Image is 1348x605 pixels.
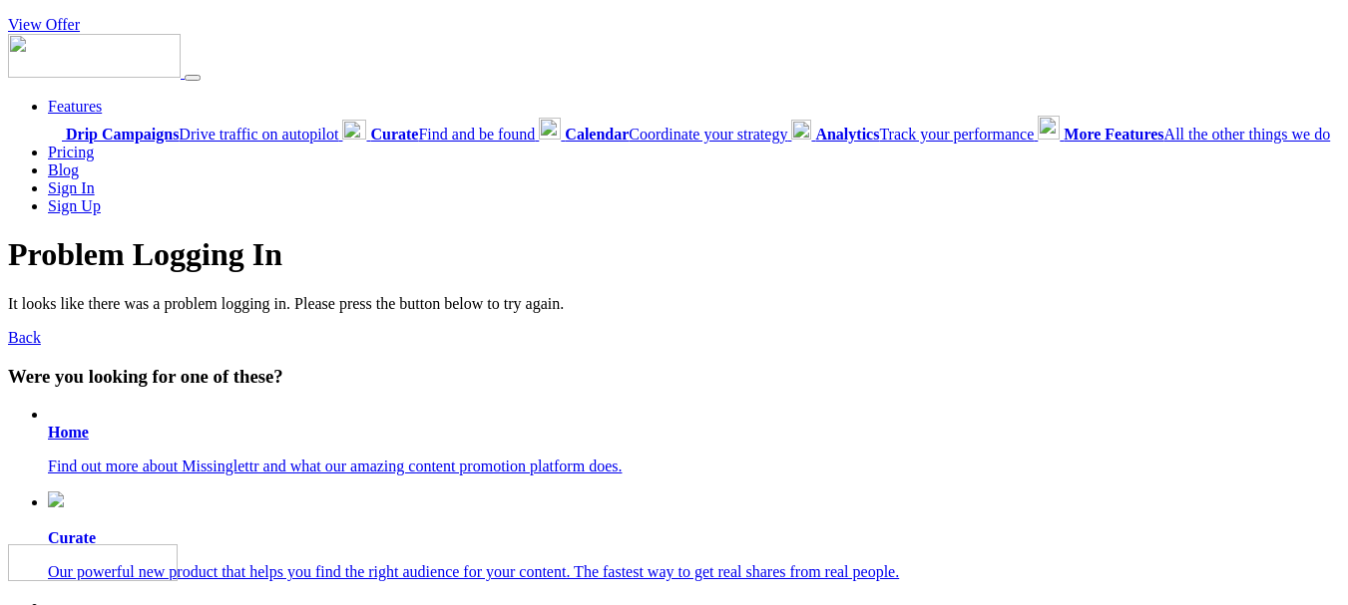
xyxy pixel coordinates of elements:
[48,197,101,214] a: Sign Up
[1064,126,1163,143] b: More Features
[48,529,96,546] b: Curate
[48,563,1340,581] p: Our powerful new product that helps you find the right audience for your content. The fastest way...
[342,126,539,143] a: CurateFind and be found
[8,544,178,581] img: Missinglettr - Social Media Marketing for content focused teams | Product Hunt
[185,75,201,81] button: Menu
[8,295,1340,313] p: It looks like there was a problem logging in. Please press the button below to try again.
[8,329,41,346] a: Back
[1038,126,1330,143] a: More FeaturesAll the other things we do
[48,424,1340,475] a: Home Find out more about Missinglettr and what our amazing content promotion platform does.
[48,161,79,178] a: Blog
[66,126,179,143] b: Drip Campaigns
[565,126,787,143] span: Coordinate your strategy
[8,366,1340,388] h3: Were you looking for one of these?
[48,179,95,196] a: Sign In
[815,126,1034,143] span: Track your performance
[370,126,418,143] b: Curate
[565,126,629,143] b: Calendar
[48,144,94,160] a: Pricing
[815,126,879,143] b: Analytics
[48,98,102,115] a: Features
[48,491,1340,581] a: Curate Our powerful new product that helps you find the right audience for your content. The fast...
[370,126,535,143] span: Find and be found
[48,424,89,441] b: Home
[48,457,1340,475] p: Find out more about Missinglettr and what our amazing content promotion platform does.
[791,126,1038,143] a: AnalyticsTrack your performance
[48,116,1340,144] div: Features
[66,126,338,143] span: Drive traffic on autopilot
[539,126,791,143] a: CalendarCoordinate your strategy
[48,126,342,143] a: Drip CampaignsDrive traffic on autopilot
[8,16,80,33] a: View Offer
[48,491,64,507] img: curate.png
[8,236,1340,273] h1: Problem Logging In
[1064,126,1330,143] span: All the other things we do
